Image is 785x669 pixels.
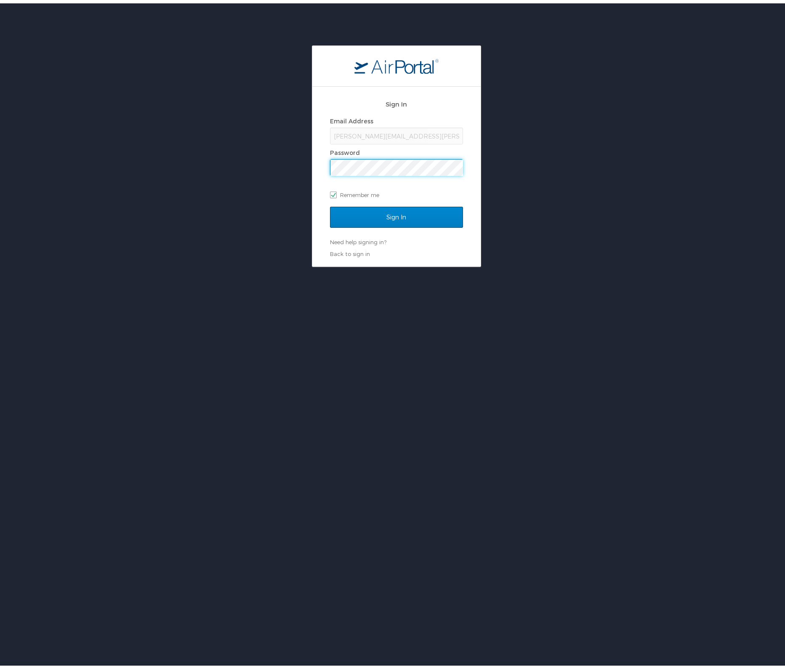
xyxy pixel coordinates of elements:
a: Need help signing in? [330,235,386,242]
label: Password [330,146,360,153]
label: Remember me [330,185,463,198]
a: Back to sign in [330,247,370,254]
h2: Sign In [330,96,463,106]
img: logo [354,55,439,70]
label: Email Address [330,114,373,121]
input: Sign In [330,203,463,224]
